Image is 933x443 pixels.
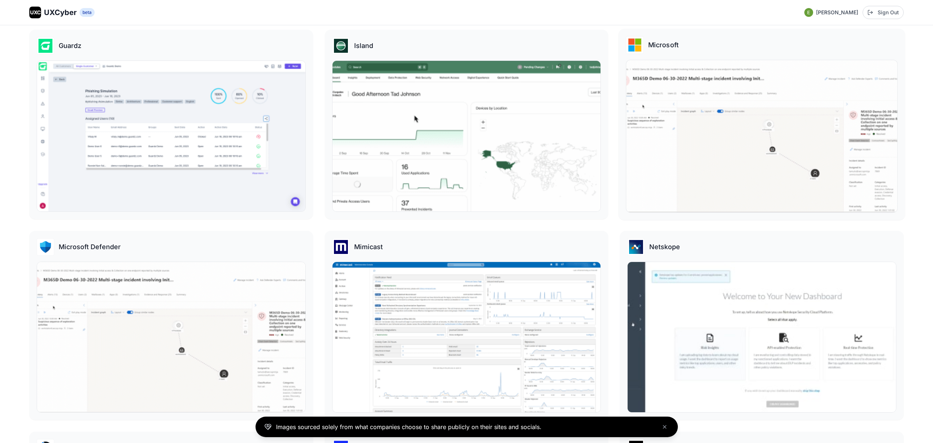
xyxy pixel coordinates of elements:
img: Mimicast gallery [333,262,601,413]
a: UXCUXCyberbeta [29,7,95,18]
span: UXCyber [44,7,77,18]
img: Microsoft Defender gallery [37,262,305,413]
img: Island gallery [333,61,601,211]
span: [PERSON_NAME] [816,9,858,16]
h3: Guardz [59,41,81,51]
img: Netskope logo [628,239,644,255]
img: Island logo [333,37,349,54]
a: Guardz logoGuardzGuardz gallery [29,30,313,219]
img: Guardz gallery [37,61,305,211]
button: Sign Out [863,6,904,19]
a: Microsoft logoMicrosoftMicrosoft gallery [620,30,904,219]
p: Images sourced solely from what companies choose to share publicly on their sites and socials. [276,422,541,431]
h3: Island [354,41,373,51]
h3: Mimicast [354,242,383,252]
img: Microsoft gallery [627,60,897,212]
img: Microsoft Defender logo [37,239,54,255]
img: Netskope gallery [628,262,896,413]
a: Microsoft Defender logoMicrosoft DefenderMicrosoft Defender gallery [29,231,313,420]
a: Mimicast logoMimicastMimicast gallery [325,231,609,420]
h3: Microsoft Defender [59,242,121,252]
img: Profile [804,8,813,17]
img: Microsoft logo [627,37,643,53]
a: Netskope logoNetskopeNetskope gallery [620,231,904,420]
button: Close banner [660,422,669,431]
span: UXC [30,9,41,16]
h3: Netskope [649,242,680,252]
img: Mimicast logo [333,239,349,255]
a: Island logoIslandIsland gallery [325,30,609,219]
h3: Microsoft [648,40,679,50]
img: Guardz logo [37,37,54,54]
span: beta [80,8,95,17]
